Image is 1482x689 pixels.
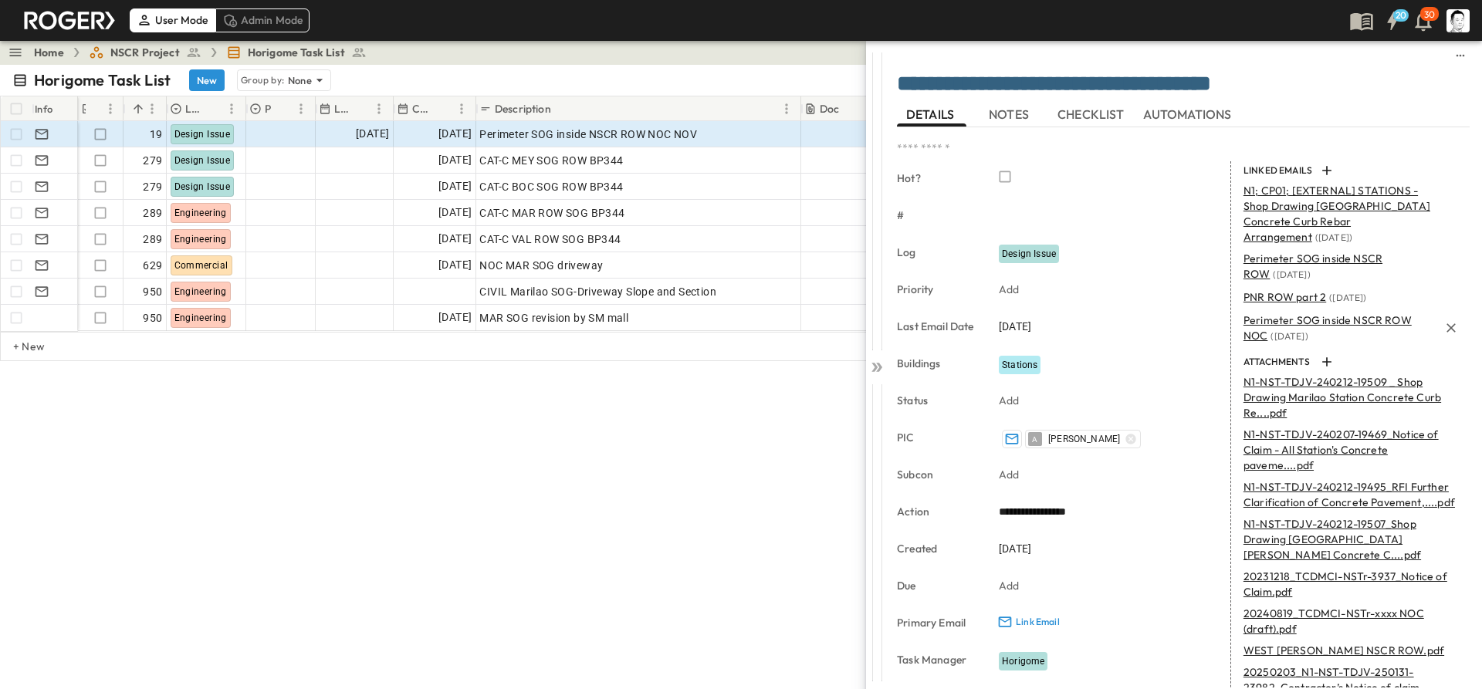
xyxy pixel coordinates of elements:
[1016,616,1060,628] p: Link Email
[897,282,977,297] p: Priority
[897,467,977,482] p: Subcon
[479,310,628,326] span: MAR SOG revision by SM mall
[13,339,22,354] p: + New
[288,73,313,88] p: None
[143,100,161,118] button: Menu
[897,319,977,334] p: Last Email Date
[130,8,215,32] div: User Mode
[897,541,977,556] p: Created
[205,100,222,117] button: Sort
[356,125,389,143] span: [DATE]
[1243,184,1430,244] span: N1; CP01; [EXTERNAL] STATIONS - Shop Drawing [GEOGRAPHIC_DATA] Concrete Curb Rebar Arrangement
[999,578,1020,593] p: Add
[1243,356,1315,368] p: ATTACHMENTS
[897,171,977,186] p: Hot?
[479,127,697,142] span: Perimeter SOG inside NSCR ROW NOC NOV
[143,284,162,299] span: 950
[1002,656,1044,667] span: Horigome
[334,101,350,117] p: Last Email Date
[174,234,227,245] span: Engineering
[174,129,231,140] span: Design Issue
[275,100,292,117] button: Sort
[999,282,1020,297] p: Add
[1329,292,1366,303] span: ( [DATE] )
[1243,569,1460,599] p: 20231218_TCDMCI-NSTr-3937_Notice of Claim.pdf
[185,101,202,117] p: Log
[143,231,162,247] span: 289
[35,87,53,130] div: Info
[101,100,120,118] button: Menu
[1424,8,1435,21] p: 30
[174,208,227,218] span: Engineering
[353,100,370,117] button: Sort
[1271,330,1308,342] span: ( [DATE] )
[989,107,1032,121] span: NOTES
[89,100,106,117] button: Sort
[215,8,310,32] div: Admin Mode
[554,100,571,117] button: Sort
[1048,433,1120,445] span: [PERSON_NAME]
[1243,164,1315,177] p: LINKED EMAILS
[1243,643,1444,658] p: WEST [PERSON_NAME] NSCR ROW.pdf
[479,205,624,221] span: CAT-C MAR ROW SOG BP344
[897,504,977,519] p: Action
[1243,516,1460,562] p: N1-NST-TDJV-240212-19507_Shop Drawing [GEOGRAPHIC_DATA][PERSON_NAME] Concrete C....pdf
[174,286,227,297] span: Engineering
[438,256,472,274] span: [DATE]
[174,312,227,323] span: Engineering
[897,430,977,445] p: PIC
[174,260,228,271] span: Commercial
[999,541,1031,556] span: [DATE]
[438,177,472,195] span: [DATE]
[130,100,147,117] button: Sort
[777,100,796,118] button: Menu
[189,69,225,91] button: New
[1273,269,1310,280] span: ( [DATE] )
[438,204,472,221] span: [DATE]
[292,100,310,118] button: Menu
[1451,46,1470,65] button: sidedrawer-menu
[897,208,977,223] p: #
[479,231,621,247] span: CAT-C VAL ROW SOG BP344
[1243,252,1382,281] span: Perimeter SOG inside NSCR ROW
[438,230,472,248] span: [DATE]
[897,356,977,371] p: Buildings
[370,100,388,118] button: Menu
[143,310,162,326] span: 950
[906,107,957,121] span: DETAILS
[143,179,162,194] span: 279
[1243,313,1412,343] span: Perimeter SOG inside NSCR ROW NOC
[438,125,472,143] span: [DATE]
[1143,107,1235,121] span: AUTOMATIONS
[110,45,180,60] span: NSCR Project
[479,284,716,299] span: CIVIL Marilao SOG-Driveway Slope and Section
[438,151,472,169] span: [DATE]
[34,45,64,60] a: Home
[479,153,623,168] span: CAT-C MEY SOG ROW BP344
[438,309,472,326] span: [DATE]
[999,319,1031,334] span: [DATE]
[241,73,285,88] p: Group by:
[897,652,977,667] p: Task Manager
[1002,248,1056,259] span: Design Issue
[479,179,623,194] span: CAT-C BOC SOG ROW BP344
[999,393,1020,408] p: Add
[479,258,603,273] span: NOC MAR SOG driveway
[1243,290,1326,304] span: PNR ROW part 2
[34,45,376,60] nav: breadcrumbs
[150,127,163,142] span: 19
[452,100,471,118] button: Menu
[143,205,162,221] span: 289
[1396,9,1407,22] h6: 20
[143,258,162,273] span: 629
[248,45,345,60] span: Horigome Task List
[1002,360,1037,370] span: Stations
[222,100,241,118] button: Menu
[34,69,171,91] p: Horigome Task List
[897,393,977,408] p: Status
[32,96,78,121] div: Info
[897,578,977,593] p: Due
[174,155,231,166] span: Design Issue
[897,245,977,260] p: Log
[495,101,551,117] p: Description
